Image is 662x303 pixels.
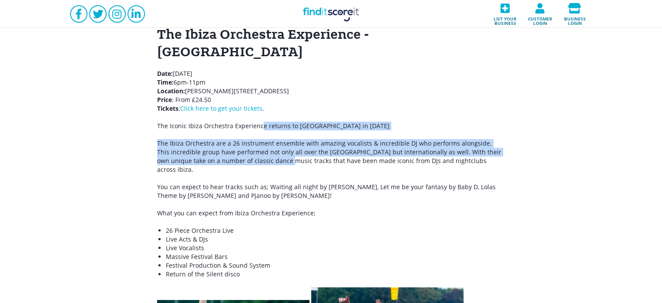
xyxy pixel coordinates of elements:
[157,104,178,112] strong: Tickets
[523,0,558,28] a: Customer login
[157,183,505,200] p: You can expect to hear tracks such as; Waiting all night by [PERSON_NAME], Let me be your fantasy...
[488,0,523,28] a: List your business
[157,78,174,86] strong: Time:
[166,252,505,261] li: Massive Festival Bars
[157,139,505,174] p: The Ibiza Orchestra are a 26 instrument ensemble with amazing vocalists & incredible DJ who perfo...
[166,226,505,235] li: 26 Piece Orchestra Live
[157,122,505,130] p: The Iconic Ibiza Orchestra Experience returns to [GEOGRAPHIC_DATA] in [DATE]
[166,235,505,244] li: Live Acts & DJs
[525,14,555,25] span: Customer login
[157,87,185,95] strong: Location:
[157,69,192,78] span: [DATE]
[166,270,505,279] li: Return of the Silent disco
[157,26,505,61] h1: The Ibiza Orchestra Experience - [GEOGRAPHIC_DATA]
[180,104,262,112] a: Click here to get your tickets
[157,87,289,95] span: [PERSON_NAME][STREET_ADDRESS]
[157,69,173,78] strong: Date:
[560,14,590,25] span: Business login
[157,95,172,104] strong: Price
[166,261,505,270] li: Festival Production & Sound System
[157,209,505,218] p: What you can expect from Ibiza Orchestra Experience;
[157,78,205,86] span: 6pm-11pm
[491,14,520,25] span: List your business
[558,0,592,28] a: Business login
[166,244,505,252] li: Live Vocalists
[157,95,264,112] span: : From £24.50 : .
